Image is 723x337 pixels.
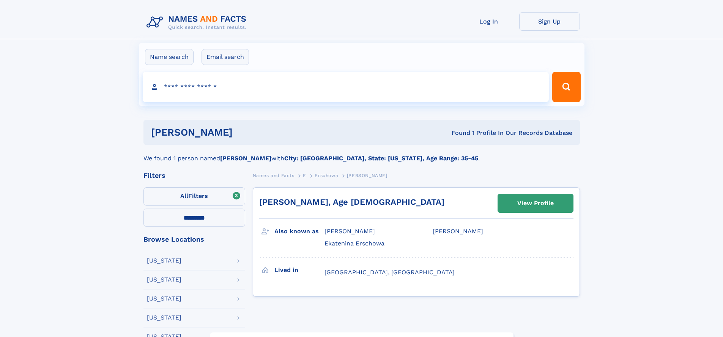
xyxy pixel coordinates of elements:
[274,225,324,238] h3: Also known as
[498,194,573,212] a: View Profile
[315,173,338,178] span: Erschowa
[202,49,249,65] label: Email search
[552,72,580,102] button: Search Button
[143,72,549,102] input: search input
[342,129,572,137] div: Found 1 Profile In Our Records Database
[324,269,455,276] span: [GEOGRAPHIC_DATA], [GEOGRAPHIC_DATA]
[220,155,271,162] b: [PERSON_NAME]
[517,195,554,212] div: View Profile
[143,12,253,33] img: Logo Names and Facts
[303,173,306,178] span: E
[303,171,306,180] a: E
[147,296,181,302] div: [US_STATE]
[147,258,181,264] div: [US_STATE]
[151,128,342,137] h1: [PERSON_NAME]
[143,172,245,179] div: Filters
[143,236,245,243] div: Browse Locations
[433,228,483,235] span: [PERSON_NAME]
[147,277,181,283] div: [US_STATE]
[324,240,384,247] span: Ekatenina Erschowa
[145,49,194,65] label: Name search
[519,12,580,31] a: Sign Up
[315,171,338,180] a: Erschowa
[274,264,324,277] h3: Lived in
[347,173,387,178] span: [PERSON_NAME]
[143,187,245,206] label: Filters
[458,12,519,31] a: Log In
[147,315,181,321] div: [US_STATE]
[253,171,295,180] a: Names and Facts
[259,197,444,207] a: [PERSON_NAME], Age [DEMOGRAPHIC_DATA]
[284,155,478,162] b: City: [GEOGRAPHIC_DATA], State: [US_STATE], Age Range: 35-45
[180,192,188,199] span: All
[143,145,580,163] div: We found 1 person named with .
[324,228,375,235] span: [PERSON_NAME]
